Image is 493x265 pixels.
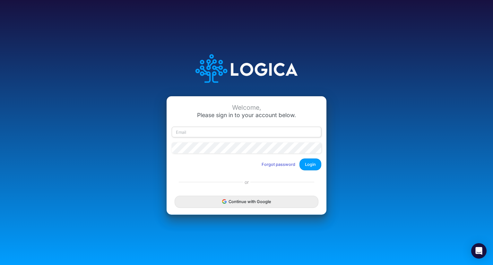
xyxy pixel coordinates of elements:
[175,196,318,208] button: Continue with Google
[172,104,321,111] div: Welcome,
[172,127,321,138] input: Email
[299,158,321,170] button: Login
[257,159,299,170] button: Forgot password
[471,243,487,259] div: Open Intercom Messenger
[197,112,296,118] span: Please sign in to your account below.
